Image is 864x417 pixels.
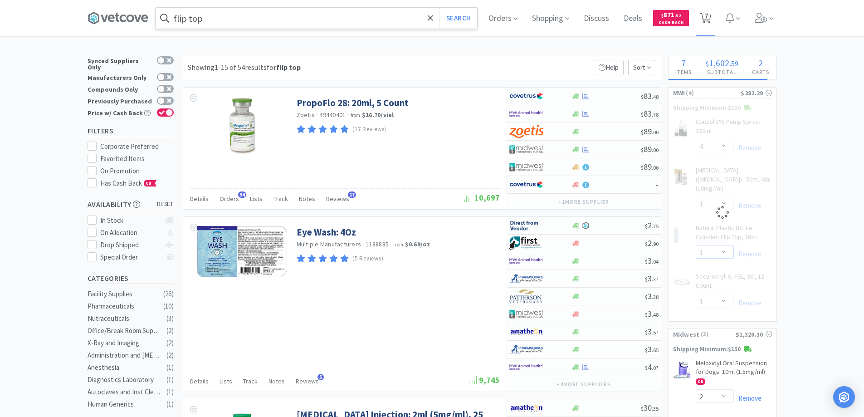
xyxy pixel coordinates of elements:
span: 89 [641,162,659,172]
span: . 07 [652,364,659,371]
div: $1,320.30 [736,329,772,339]
img: 4dd14cff54a648ac9e977f0c5da9bc2e_5.png [509,160,543,174]
img: 7915dbd3f8974342a4dc3feb8efc1740_58.png [509,343,543,356]
img: a673e5ab4e5e497494167fe422e9a3ab.png [509,125,543,138]
span: 871 [661,10,681,19]
p: Shipping Minimum: $150 [669,345,776,354]
span: from [393,241,403,248]
button: +1more supplier [554,196,613,208]
p: (5 Reviews) [352,254,383,264]
div: Compounds Only [88,85,152,93]
a: $871.52Cash Back [653,6,689,30]
p: (17 Reviews) [352,125,386,134]
div: Corporate Preferred [100,141,174,152]
span: · [362,240,364,248]
div: ( 26 ) [163,289,174,299]
span: 7 [681,57,686,69]
span: . 00 [652,147,659,153]
span: $ [641,93,644,100]
span: . 90 [652,240,659,247]
span: Midwest [673,329,700,339]
span: . 00 [652,164,659,171]
span: from [351,112,361,118]
div: Administration and [MEDICAL_DATA] [88,350,161,361]
span: 3 [645,255,659,266]
span: $ [645,364,648,371]
span: 30 [641,402,659,413]
div: Manufacturers Only [88,73,152,81]
span: 3 [645,273,659,284]
div: On Promotion [100,166,174,177]
span: Lists [220,377,232,385]
span: $ [645,294,648,300]
a: Discuss [580,15,613,23]
span: . 35 [652,405,659,412]
span: 83 [641,108,659,119]
h5: Filters [88,126,174,136]
div: Favorited Items [100,153,174,164]
span: 3 [645,326,659,337]
div: ( 2 ) [166,325,174,336]
div: On Allocation [100,227,161,238]
img: b47e827766ec4b0ebef36faf5d0d4f05_23662.jpeg [213,97,272,156]
span: Has Cash Back [100,179,157,187]
span: 9,745 [469,375,500,385]
span: . 57 [652,329,659,336]
span: $ [645,240,648,247]
div: ( 3 ) [166,313,174,324]
div: ( 2 ) [166,350,174,361]
img: f6b2451649754179b5b4e0c70c3f7cb0_2.png [509,360,543,374]
div: Nutraceuticals [88,313,161,324]
span: Lists [250,195,263,203]
img: 4f8207da2bc1499bb3b7d9b6d2902113_120505.jpeg [673,361,691,379]
span: 83 [641,91,659,101]
div: Drop Shipped [100,240,161,250]
span: 1188885 [366,240,389,248]
span: - [656,179,659,190]
span: · [347,111,349,119]
span: 3 [645,309,659,319]
span: for [267,63,301,72]
span: 59 [731,59,738,68]
span: ( 3 ) [700,330,736,339]
img: f6b2451649754179b5b4e0c70c3f7cb0_2.png [509,254,543,268]
div: In Stock [100,215,161,226]
div: ( 10 ) [163,301,174,312]
strong: $16.70 / vial [362,111,394,119]
a: 7 [696,15,715,24]
h4: Items [669,68,699,76]
span: reset [157,200,174,209]
span: $ [641,164,644,171]
div: . [698,59,745,68]
span: 10,697 [464,192,500,203]
div: Anesthesia [88,362,161,373]
span: . 38 [652,294,659,300]
span: 5 [317,374,324,380]
a: PropoFlo 28: 20ml, 5 Count [297,97,409,109]
div: Showing 1-15 of 54 results [188,62,301,74]
span: · [316,111,318,119]
h5: Availability [88,199,174,210]
span: $ [645,276,648,283]
span: Orders [220,195,239,203]
p: Help [594,60,624,75]
img: 4dd14cff54a648ac9e977f0c5da9bc2e_5.png [509,307,543,321]
div: $282.29 [741,88,771,98]
span: $ [641,111,644,118]
strong: flip top [276,63,301,72]
a: Meloxidyl Oral Suspension for Dogs: 10ml (1.5mg/ml) CB [696,359,772,389]
button: +4more suppliers [552,378,615,391]
span: . 48 [652,93,659,100]
span: Sort [628,60,656,75]
a: Eye Wash: 4Oz [297,226,356,238]
span: . 37 [652,276,659,283]
img: 3331a67d23dc422aa21b1ec98afbf632_11.png [509,401,543,415]
span: ( 4 ) [685,88,741,98]
div: Pharmaceuticals [88,301,161,312]
span: $ [641,147,644,153]
span: $ [641,129,644,136]
span: $ [645,223,648,230]
a: Zoetis [297,111,315,119]
span: CB [696,379,705,384]
span: . 00 [652,129,659,136]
